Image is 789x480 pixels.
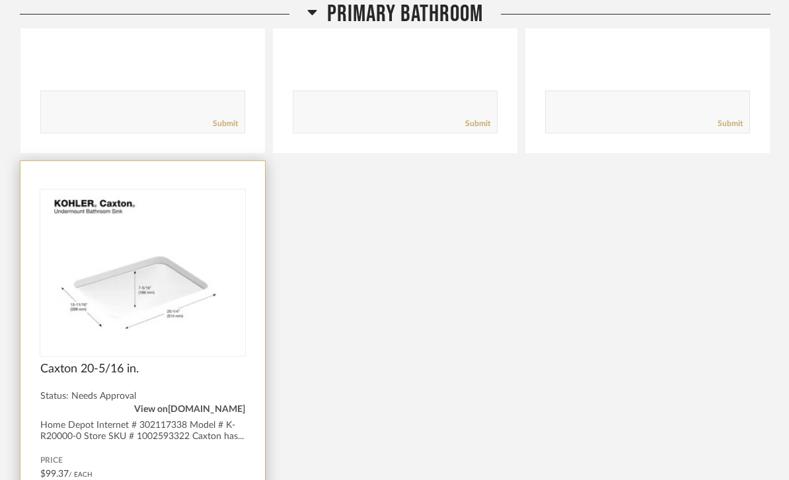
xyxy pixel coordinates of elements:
div: Home Depot Internet # 302117338 Model # K-R20000-0 Store SKU # 1002593322 Caxton has... [40,420,245,442]
span: $99.37 [40,469,69,479]
a: Submit [213,118,238,129]
a: Submit [718,118,743,129]
span: Caxton 20-5/16 in. [40,362,245,376]
img: undefined [40,189,245,355]
div: Status: Needs Approval [40,391,245,402]
a: Submit [465,118,490,129]
span: View on [134,405,168,414]
span: / Each [69,471,93,478]
a: [DOMAIN_NAME] [168,405,245,414]
span: Price [40,456,245,466]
